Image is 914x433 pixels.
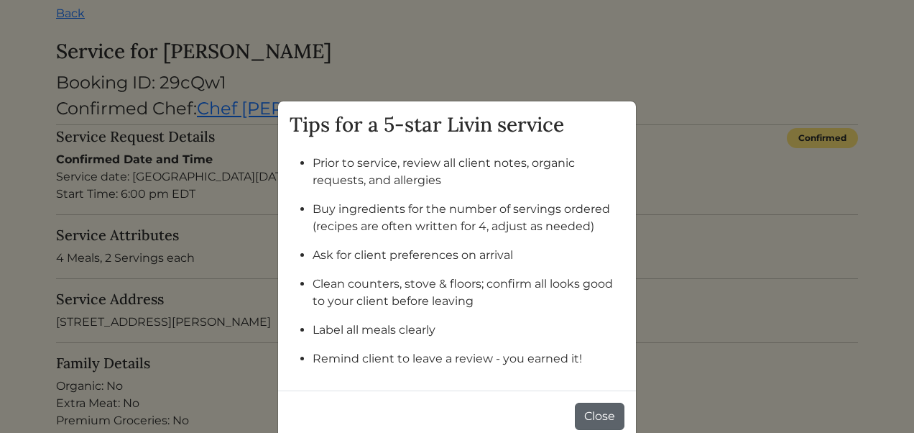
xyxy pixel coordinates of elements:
li: Remind client to leave a review - you earned it! [313,350,624,368]
li: Buy ingredients for the number of servings ordered (recipes are often written for 4, adjust as ne... [313,201,624,235]
li: Prior to service, review all client notes, organic requests, and allergies [313,155,624,189]
button: Close [575,403,624,430]
li: Label all meals clearly [313,322,624,339]
h3: Tips for a 5-star Livin service [290,113,624,137]
li: Clean counters, stove & floors; confirm all looks good to your client before leaving [313,275,624,310]
li: Ask for client preferences on arrival [313,247,624,264]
